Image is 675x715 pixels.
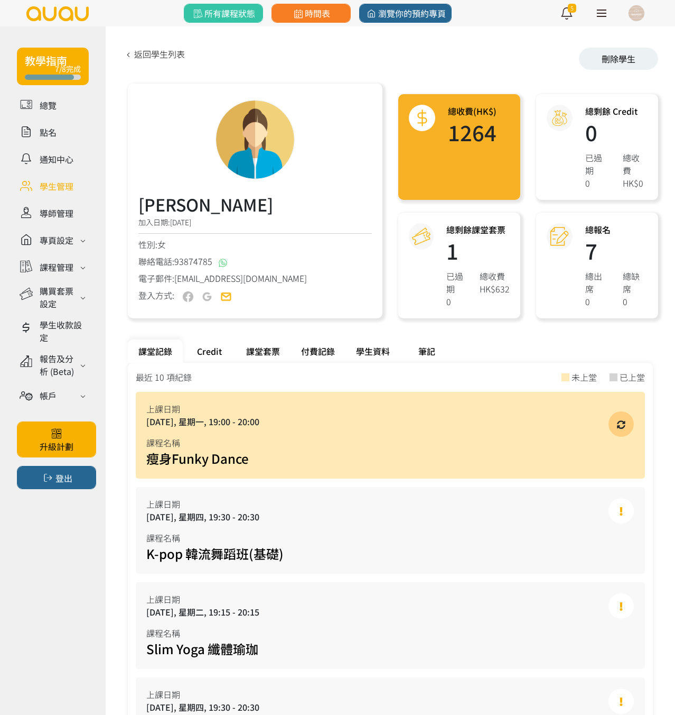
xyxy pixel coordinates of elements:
[138,289,174,302] div: 登入方式:
[146,510,634,523] div: [DATE], 星期四, 19:30 - 20:30
[146,402,634,415] div: 上課日期
[25,6,90,21] img: logo.svg
[585,122,648,143] h1: 0
[146,498,634,510] div: 上課日期
[138,255,372,268] div: 聯絡電話:
[585,270,610,295] div: 總出席
[138,238,372,251] div: 性別:
[146,593,634,606] div: 上課日期
[184,4,263,23] a: 所有課程狀態
[579,48,658,70] div: 刪除學生
[446,223,510,236] h3: 總剩餘課堂套票
[571,371,597,383] div: 未上堂
[146,639,258,658] a: Slim Yoga 纖體瑜珈
[568,4,576,13] span: 5
[623,295,648,308] div: 0
[585,223,648,236] h3: 總報名
[271,4,351,23] a: 時間表
[623,270,648,295] div: 總缺席
[40,234,73,246] div: 專頁設定
[585,105,648,117] h3: 總剩餘 Credit
[183,340,236,363] div: Credit
[123,48,185,60] a: 返回學生列表
[219,259,227,267] img: whatsapp@2x.png
[448,122,496,143] h1: 1264
[40,285,77,310] div: 購買套票設定
[146,701,634,713] div: [DATE], 星期四, 19:30 - 20:30
[191,7,255,20] span: 所有課程狀態
[290,340,345,363] div: 付費記錄
[146,627,634,639] div: 課程名稱
[17,421,96,457] a: 升級計劃
[413,109,432,127] img: total@2x.png
[157,238,166,251] span: 女
[170,217,191,227] span: [DATE]
[585,240,648,261] h1: 7
[138,217,372,234] div: 加入日期:
[400,340,453,363] div: 筆記
[446,240,510,261] h1: 1
[448,105,496,117] h3: 總收費(HK$)
[585,151,610,177] div: 已過期
[585,295,610,308] div: 0
[138,272,372,285] div: 電子郵件:
[480,270,510,282] div: 總收費
[17,466,96,489] button: 登出
[40,261,73,273] div: 課程管理
[128,340,183,363] div: 課堂記錄
[446,270,467,295] div: 已過期
[40,389,57,402] div: 帳戶
[146,544,284,563] a: K-pop 韓流舞蹈班(基礎)
[359,4,452,23] a: 瀏覽你的預約專頁
[146,531,634,544] div: 課程名稱
[623,177,648,189] div: HK$0
[480,282,510,295] div: HK$632
[292,7,330,20] span: 時間表
[136,371,192,383] div: 最近 10 項紀錄
[585,177,610,189] div: 0
[236,340,290,363] div: 課堂套票
[446,295,467,308] div: 0
[412,227,430,246] img: courseCredit@2x.png
[40,352,77,378] div: 報告及分析 (Beta)
[623,151,648,177] div: 總收費
[138,191,313,217] h3: [PERSON_NAME]
[174,255,212,268] span: 93874785
[550,227,569,246] img: attendance@2x.png
[146,688,634,701] div: 上課日期
[146,606,634,618] div: [DATE], 星期二, 19:15 - 20:15
[202,291,212,302] img: user-google-off.png
[146,436,634,449] div: 課程名稱
[221,291,231,302] img: user-email-on.png
[345,340,400,363] div: 學生資料
[174,272,307,285] span: [EMAIL_ADDRESS][DOMAIN_NAME]
[550,109,569,127] img: credit@2x.png
[183,291,193,302] img: user-fb-off.png
[146,415,634,428] div: [DATE], 星期一, 19:00 - 20:00
[365,7,446,20] span: 瀏覽你的預約專頁
[146,449,249,467] a: 瘦身Funky Dance
[620,371,645,383] div: 已上堂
